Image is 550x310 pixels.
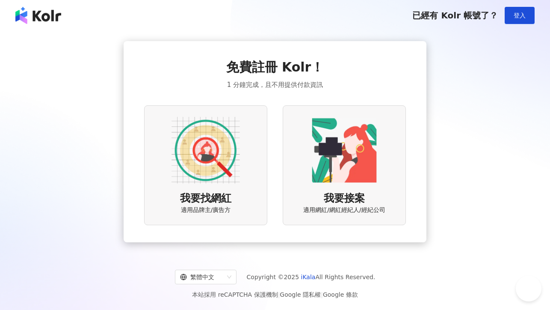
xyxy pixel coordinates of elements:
[180,270,224,284] div: 繁體中文
[301,274,316,280] a: iKala
[321,291,323,298] span: |
[15,7,61,24] img: logo
[514,12,526,19] span: 登入
[303,206,385,215] span: 適用網紅/網紅經紀人/經紀公司
[310,116,378,185] img: KOL identity option
[505,7,535,24] button: 登入
[278,291,280,298] span: |
[516,276,541,301] iframe: Help Scout Beacon - Open
[247,272,376,282] span: Copyright © 2025 All Rights Reserved.
[172,116,240,185] img: AD identity option
[180,191,231,206] span: 我要找網紅
[324,191,365,206] span: 我要接案
[323,291,358,298] a: Google 條款
[181,206,231,215] span: 適用品牌主/廣告方
[280,291,321,298] a: Google 隱私權
[226,58,324,76] span: 免費註冊 Kolr！
[227,80,323,90] span: 1 分鐘完成，且不用提供付款資訊
[192,289,358,300] span: 本站採用 reCAPTCHA 保護機制
[412,10,498,21] span: 已經有 Kolr 帳號了？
